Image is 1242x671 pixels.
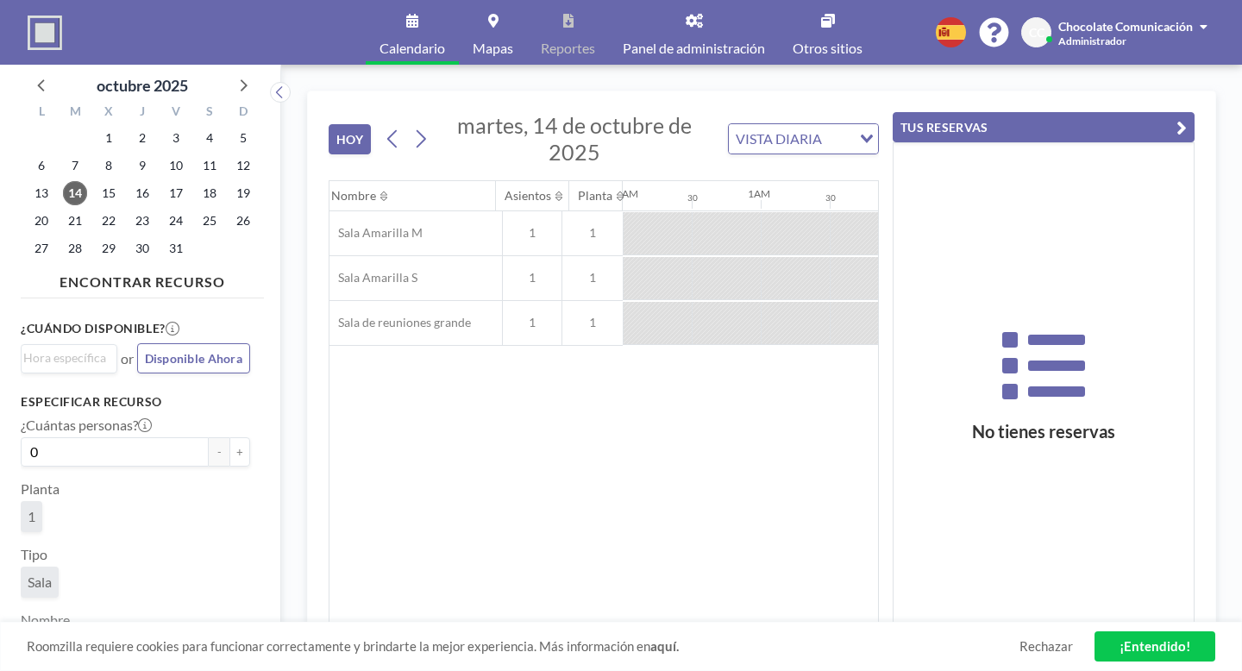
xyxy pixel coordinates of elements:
span: Calendario [379,41,445,55]
span: jueves, 2 de octubre de 2025 [130,126,154,150]
span: 1 [503,315,561,330]
div: octubre 2025 [97,73,188,97]
span: Chocolate Comunicación [1058,19,1193,34]
a: ¡Entendido! [1095,631,1215,662]
span: Sala Amarilla M [329,225,423,241]
label: Nombre [21,611,70,629]
span: Sala [28,574,52,590]
div: 30 [687,192,698,204]
div: X [92,102,126,124]
div: V [159,102,192,124]
div: 30 [825,192,836,204]
span: domingo, 19 de octubre de 2025 [231,181,255,205]
h3: No tienes reservas [894,421,1194,442]
span: jueves, 30 de octubre de 2025 [130,236,154,260]
span: Sala de reuniones grande [329,315,471,330]
button: + [229,437,250,467]
label: ¿Cuántas personas? [21,417,152,434]
span: lunes, 27 de octubre de 2025 [29,236,53,260]
div: M [59,102,92,124]
a: Rechazar [1019,638,1073,655]
div: Planta [578,188,612,204]
span: 1 [28,508,35,524]
span: jueves, 16 de octubre de 2025 [130,181,154,205]
span: miércoles, 1 de octubre de 2025 [97,126,121,150]
div: Nombre [331,188,376,204]
span: viernes, 17 de octubre de 2025 [164,181,188,205]
span: jueves, 23 de octubre de 2025 [130,209,154,233]
span: sábado, 25 de octubre de 2025 [198,209,222,233]
button: Disponible Ahora [137,343,250,373]
input: Search for option [23,348,107,367]
span: 1 [562,270,623,285]
div: S [192,102,226,124]
span: martes, 21 de octubre de 2025 [63,209,87,233]
span: lunes, 6 de octubre de 2025 [29,154,53,178]
span: miércoles, 8 de octubre de 2025 [97,154,121,178]
span: sábado, 11 de octubre de 2025 [198,154,222,178]
button: HOY [329,124,371,154]
span: 1 [503,270,561,285]
span: CC [1029,25,1044,41]
span: sábado, 4 de octubre de 2025 [198,126,222,150]
div: Search for option [729,124,878,154]
span: viernes, 31 de octubre de 2025 [164,236,188,260]
span: 1 [503,225,561,241]
label: Planta [21,480,60,498]
span: viernes, 3 de octubre de 2025 [164,126,188,150]
span: domingo, 12 de octubre de 2025 [231,154,255,178]
div: 1AM [748,187,770,200]
span: Disponible Ahora [145,351,242,366]
span: martes, 7 de octubre de 2025 [63,154,87,178]
span: martes, 14 de octubre de 2025 [63,181,87,205]
span: 1 [562,225,623,241]
span: miércoles, 15 de octubre de 2025 [97,181,121,205]
span: lunes, 20 de octubre de 2025 [29,209,53,233]
span: viernes, 24 de octubre de 2025 [164,209,188,233]
span: Administrador [1058,34,1126,47]
div: Search for option [22,345,116,371]
span: miércoles, 22 de octubre de 2025 [97,209,121,233]
span: lunes, 13 de octubre de 2025 [29,181,53,205]
button: TUS RESERVAS [893,112,1195,142]
div: L [25,102,59,124]
span: martes, 14 de octubre de 2025 [457,112,692,165]
input: Search for option [827,128,850,150]
label: Tipo [21,546,47,563]
span: Roomzilla requiere cookies para funcionar correctamente y brindarte la mejor experiencia. Más inf... [27,638,1019,655]
span: miércoles, 29 de octubre de 2025 [97,236,121,260]
span: Otros sitios [793,41,862,55]
span: Mapas [473,41,513,55]
span: martes, 28 de octubre de 2025 [63,236,87,260]
span: Reportes [541,41,595,55]
button: - [209,437,229,467]
span: domingo, 5 de octubre de 2025 [231,126,255,150]
h4: ENCONTRAR RECURSO [21,267,264,291]
a: aquí. [650,638,679,654]
span: Panel de administración [623,41,765,55]
div: D [226,102,260,124]
span: jueves, 9 de octubre de 2025 [130,154,154,178]
span: 1 [562,315,623,330]
div: J [126,102,160,124]
span: sábado, 18 de octubre de 2025 [198,181,222,205]
h3: Especificar recurso [21,394,250,410]
div: Asientos [505,188,551,204]
span: VISTA DIARIA [732,128,825,150]
span: or [121,350,134,367]
img: organization-logo [28,16,62,50]
span: domingo, 26 de octubre de 2025 [231,209,255,233]
span: viernes, 10 de octubre de 2025 [164,154,188,178]
span: Sala Amarilla S [329,270,417,285]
